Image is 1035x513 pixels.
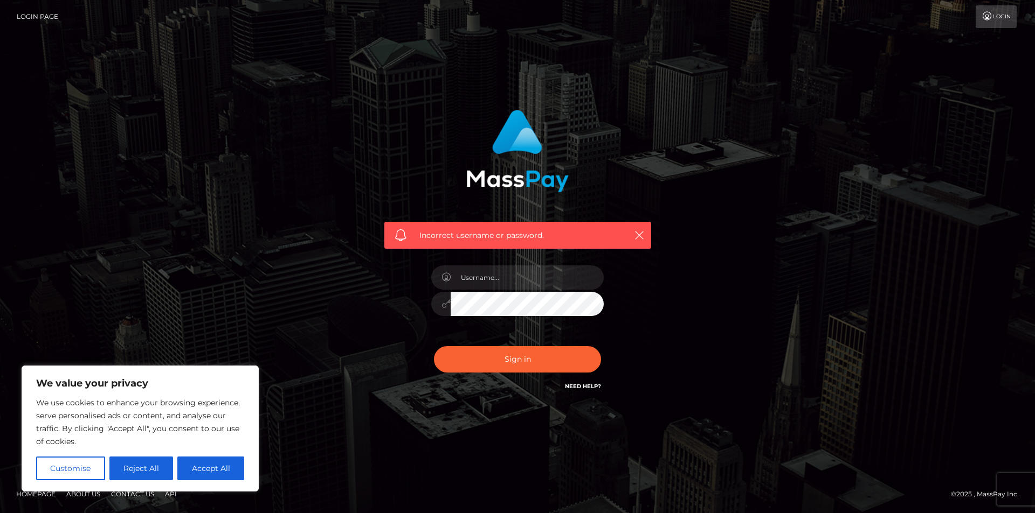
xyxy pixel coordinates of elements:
[177,456,244,480] button: Accept All
[22,366,259,491] div: We value your privacy
[107,486,158,502] a: Contact Us
[109,456,174,480] button: Reject All
[36,396,244,448] p: We use cookies to enhance your browsing experience, serve personalised ads or content, and analys...
[161,486,181,502] a: API
[451,265,604,290] input: Username...
[565,383,601,390] a: Need Help?
[36,456,105,480] button: Customise
[466,110,569,192] img: MassPay Login
[976,5,1017,28] a: Login
[17,5,58,28] a: Login Page
[36,377,244,390] p: We value your privacy
[434,346,601,373] button: Sign in
[419,230,616,241] span: Incorrect username or password.
[12,486,60,502] a: Homepage
[951,488,1027,500] div: © 2025 , MassPay Inc.
[62,486,105,502] a: About Us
